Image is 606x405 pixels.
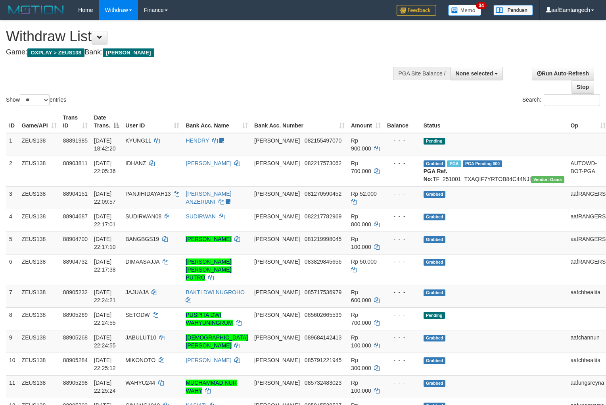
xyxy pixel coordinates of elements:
[94,357,116,371] span: [DATE] 22:25:12
[63,380,88,386] span: 88905298
[19,285,60,307] td: ZEUS138
[19,353,60,375] td: ZEUS138
[424,168,447,182] b: PGA Ref. No:
[532,67,594,80] a: Run Auto-Refresh
[6,231,19,254] td: 5
[251,110,348,133] th: Bank Acc. Number: activate to sort column ascending
[387,159,417,167] div: - - -
[387,137,417,145] div: - - -
[6,353,19,375] td: 10
[19,209,60,231] td: ZEUS138
[186,258,231,281] a: [PERSON_NAME] [PERSON_NAME] PUTRO
[305,160,341,166] span: Copy 082217573062 to clipboard
[6,254,19,285] td: 6
[351,213,371,228] span: Rp 800.000
[6,209,19,231] td: 4
[19,231,60,254] td: ZEUS138
[125,137,151,144] span: KYUNG11
[125,334,156,341] span: JABULUT10
[20,94,50,106] select: Showentries
[6,48,396,56] h4: Game: Bank:
[19,330,60,353] td: ZEUS138
[6,94,66,106] label: Show entries
[448,5,481,16] img: Button%20Memo.svg
[351,312,371,326] span: Rp 700.000
[19,110,60,133] th: Game/API: activate to sort column ascending
[94,191,116,205] span: [DATE] 22:09:57
[254,258,300,265] span: [PERSON_NAME]
[387,334,417,341] div: - - -
[63,258,88,265] span: 88904732
[63,236,88,242] span: 88904700
[254,236,300,242] span: [PERSON_NAME]
[63,191,88,197] span: 88904151
[91,110,122,133] th: Date Trans.: activate to sort column descending
[19,156,60,186] td: ZEUS138
[351,191,377,197] span: Rp 52.000
[125,236,159,242] span: BANGBGS19
[94,213,116,228] span: [DATE] 22:17:01
[305,380,341,386] span: Copy 085732483023 to clipboard
[186,160,231,166] a: [PERSON_NAME]
[387,235,417,243] div: - - -
[186,137,209,144] a: HENDRY
[351,258,377,265] span: Rp 50.000
[424,380,446,387] span: Grabbed
[387,190,417,198] div: - - -
[6,110,19,133] th: ID
[254,191,300,197] span: [PERSON_NAME]
[476,2,487,9] span: 34
[387,379,417,387] div: - - -
[6,4,66,16] img: MOTION_logo.png
[387,288,417,296] div: - - -
[424,138,445,145] span: Pending
[305,312,341,318] span: Copy 085602665539 to clipboard
[122,110,182,133] th: User ID: activate to sort column ascending
[544,94,600,106] input: Search:
[186,213,215,220] a: SUDIRWAN
[103,48,154,57] span: [PERSON_NAME]
[94,137,116,152] span: [DATE] 18:42:20
[305,289,341,295] span: Copy 085717536979 to clipboard
[351,380,371,394] span: Rp 100.000
[6,285,19,307] td: 7
[254,334,300,341] span: [PERSON_NAME]
[125,312,150,318] span: SETODW
[351,289,371,303] span: Rp 600.000
[387,258,417,266] div: - - -
[94,289,116,303] span: [DATE] 22:24:21
[447,160,461,167] span: Marked by aafchomsokheang
[186,357,231,363] a: [PERSON_NAME]
[305,213,341,220] span: Copy 082217782969 to clipboard
[424,357,446,364] span: Grabbed
[94,160,116,174] span: [DATE] 22:05:36
[254,380,300,386] span: [PERSON_NAME]
[305,334,341,341] span: Copy 089684142413 to clipboard
[254,312,300,318] span: [PERSON_NAME]
[305,137,341,144] span: Copy 082155497070 to clipboard
[186,380,236,394] a: MUCHAMMAD NUR WAHY
[186,236,231,242] a: [PERSON_NAME]
[305,236,341,242] span: Copy 081219998045 to clipboard
[424,191,446,198] span: Grabbed
[60,110,91,133] th: Trans ID: activate to sort column ascending
[254,160,300,166] span: [PERSON_NAME]
[186,312,232,326] a: PUSPITA DWI WAHYUNINGRUM
[125,357,155,363] span: MIKONOTO
[94,380,116,394] span: [DATE] 22:25:24
[254,137,300,144] span: [PERSON_NAME]
[182,110,251,133] th: Bank Acc. Name: activate to sort column ascending
[63,137,88,144] span: 88891985
[424,335,446,341] span: Grabbed
[424,259,446,266] span: Grabbed
[387,356,417,364] div: - - -
[94,258,116,273] span: [DATE] 22:17:38
[522,94,600,106] label: Search:
[393,67,450,80] div: PGA Site Balance /
[63,289,88,295] span: 88905232
[424,214,446,220] span: Grabbed
[19,307,60,330] td: ZEUS138
[531,176,564,183] span: Vendor URL: https://trx31.1velocity.biz
[6,330,19,353] td: 9
[6,186,19,209] td: 3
